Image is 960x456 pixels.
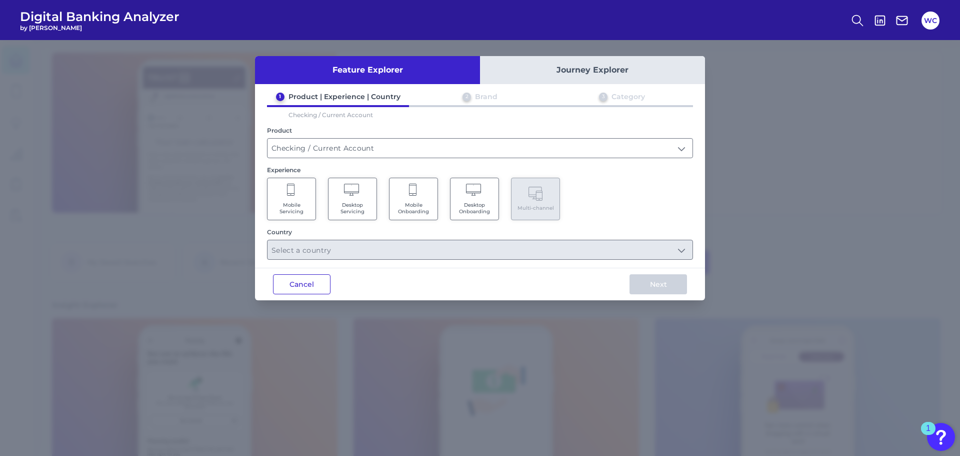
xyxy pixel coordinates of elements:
[921,12,939,30] button: WC
[333,202,371,215] span: Desktop Servicing
[455,202,493,215] span: Desktop Onboarding
[517,205,554,211] span: Multi-channel
[267,228,693,236] div: Country
[267,127,693,134] div: Product
[926,428,930,441] div: 1
[267,166,693,174] div: Experience
[267,178,316,220] button: Mobile Servicing
[450,178,499,220] button: Desktop Onboarding
[480,56,705,84] button: Journey Explorer
[328,178,377,220] button: Desktop Servicing
[288,92,400,101] div: Product | Experience | Country
[611,92,645,101] div: Category
[389,178,438,220] button: Mobile Onboarding
[272,202,310,215] span: Mobile Servicing
[267,240,692,259] input: Select a country
[511,178,560,220] button: Multi-channel
[599,93,607,101] div: 3
[276,93,284,101] div: 1
[475,92,497,101] div: Brand
[394,202,432,215] span: Mobile Onboarding
[267,111,395,119] p: Checking / Current Account
[462,93,471,101] div: 2
[927,423,955,451] button: Open Resource Center, 1 new notification
[20,24,179,32] span: by [PERSON_NAME]
[273,274,330,294] button: Cancel
[20,9,179,24] span: Digital Banking Analyzer
[255,56,480,84] button: Feature Explorer
[629,274,687,294] button: Next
